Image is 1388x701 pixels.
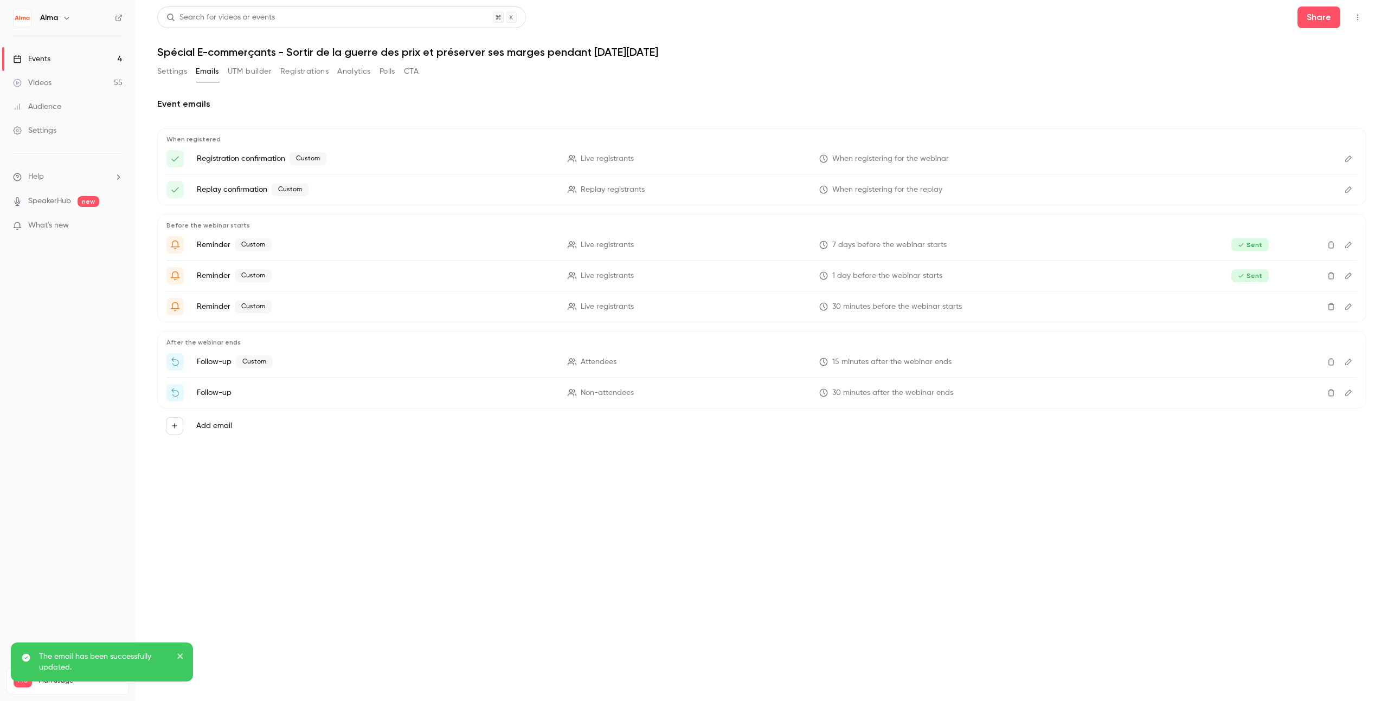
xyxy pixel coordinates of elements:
[166,298,1357,315] li: {{ event_name }} va bientôt démarrer
[13,77,52,88] div: Videos
[1322,353,1340,371] button: Delete
[13,125,56,136] div: Settings
[166,338,1357,347] p: After the webinar ends
[1231,238,1269,251] span: Sent
[157,98,1366,111] h2: Event emails
[581,356,616,368] span: Attendees
[832,356,952,368] span: 15 minutes after the webinar ends
[380,63,395,80] button: Polls
[166,267,1357,284] li: {{ event_name }} - C'est demain !
[1297,7,1340,28] button: Share
[235,300,272,313] span: Custom
[1340,384,1357,401] button: Edit
[290,152,326,165] span: Custom
[1340,181,1357,198] button: Edit
[177,651,184,664] button: close
[1340,267,1357,284] button: Edit
[581,239,634,251] span: Live registrants
[110,221,123,231] iframe: Noticeable Trigger
[166,181,1357,198] li: Votre lien d'accès pour le webinaire : {{ event_name }}!
[157,46,1366,59] h1: Spécial E-commerçants - Sortir de la guerre des prix et préserver ses marges pendant [DATE][DATE]
[166,221,1357,230] p: Before the webinar starts
[166,353,1357,371] li: Merci d'avoir participé au webinaire {{ event_name }}
[196,420,232,431] label: Add email
[581,301,634,313] span: Live registrants
[832,184,942,196] span: When registering for the replay
[197,387,555,398] p: Follow-up
[14,9,31,27] img: Alma
[197,238,555,251] p: Reminder
[236,355,273,368] span: Custom
[197,269,555,282] p: Reminder
[404,63,419,80] button: CTA
[157,63,187,80] button: Settings
[1340,236,1357,254] button: Edit
[166,12,275,23] div: Search for videos or events
[832,387,953,399] span: 30 minutes after the webinar ends
[581,153,634,165] span: Live registrants
[13,101,61,112] div: Audience
[197,152,555,165] p: Registration confirmation
[832,239,947,251] span: 7 days before the webinar starts
[1340,298,1357,315] button: Edit
[28,220,69,231] span: What's new
[197,355,555,368] p: Follow-up
[1322,236,1340,254] button: Delete
[832,301,962,313] span: 30 minutes before the webinar starts
[196,63,219,80] button: Emails
[581,184,645,196] span: Replay registrants
[1322,384,1340,401] button: Delete
[832,153,949,165] span: When registering for the webinar
[166,150,1357,167] li: Votre lien d'accès pour le webinaire : {{ event_name }}!
[197,300,555,313] p: Reminder
[1322,298,1340,315] button: Delete
[228,63,272,80] button: UTM builder
[1340,353,1357,371] button: Edit
[166,236,1357,254] li: {{ event_name }} - J-7 !
[581,387,634,399] span: Non-attendees
[166,135,1357,144] p: When registered
[280,63,329,80] button: Registrations
[581,270,634,282] span: Live registrants
[166,384,1357,401] li: Regarder la rediffusion de {{ event_name }}
[1231,269,1269,282] span: Sent
[197,183,555,196] p: Replay confirmation
[28,171,44,183] span: Help
[40,12,58,23] h6: Alma
[13,171,123,183] li: help-dropdown-opener
[13,54,50,64] div: Events
[1340,150,1357,167] button: Edit
[272,183,309,196] span: Custom
[832,270,942,282] span: 1 day before the webinar starts
[78,196,99,207] span: new
[235,269,272,282] span: Custom
[235,238,272,251] span: Custom
[39,651,169,673] p: The email has been successfully updated.
[1322,267,1340,284] button: Delete
[337,63,371,80] button: Analytics
[28,196,71,207] a: SpeakerHub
